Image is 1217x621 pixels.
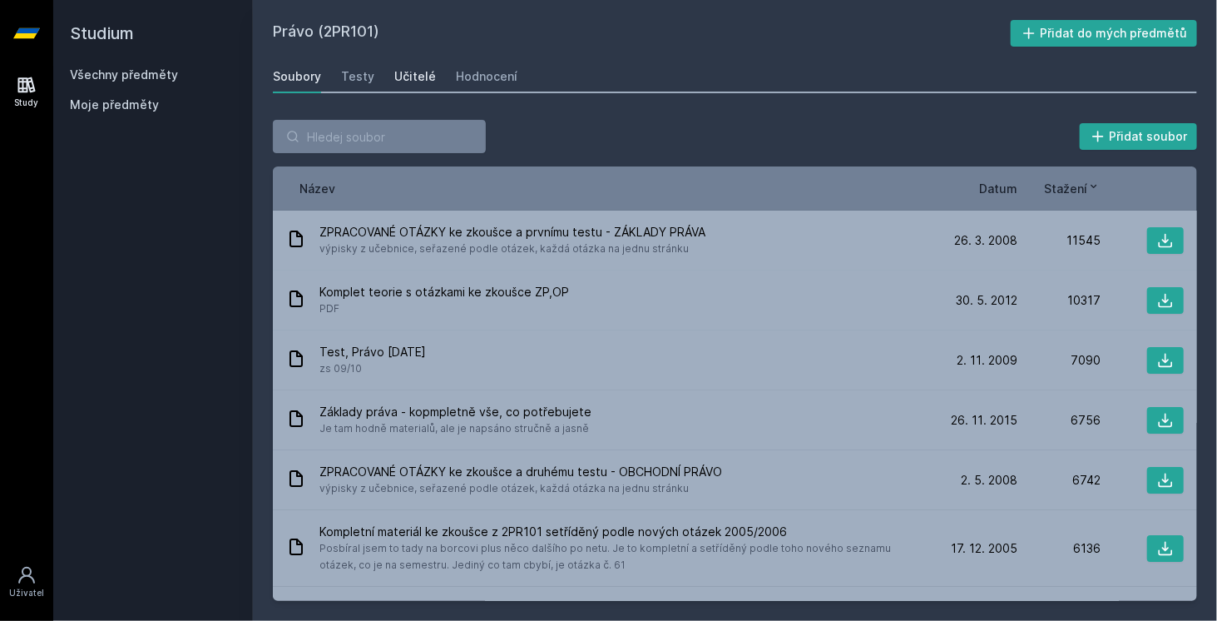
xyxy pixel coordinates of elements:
[957,352,1017,369] span: 2. 11. 2009
[1017,472,1101,489] div: 6742
[3,67,50,117] a: Study
[319,224,705,241] span: ZPRACOVANÉ OTÁZKY ke zkoušce a prvnímu testu - ZÁKLADY PRÁVA
[299,180,335,197] button: Název
[394,68,436,85] div: Učitelé
[9,587,44,599] div: Uživatel
[951,540,1017,557] span: 17. 12. 2005
[1080,123,1198,150] button: Přidat soubor
[319,480,722,497] span: výpisky z učebnice, seřazené podle otázek, každá otázka na jednu stránku
[961,472,1017,489] span: 2. 5. 2008
[456,60,517,93] a: Hodnocení
[273,60,321,93] a: Soubory
[15,97,39,109] div: Study
[1011,20,1198,47] button: Přidat do mých předmětů
[70,67,178,82] a: Všechny předměty
[341,68,374,85] div: Testy
[319,540,928,574] span: Posbíral jsem to tady na borcovi plus něco dalšího po netu. Je to kompletní a setříděný podle toh...
[1017,232,1101,249] div: 11545
[394,60,436,93] a: Učitelé
[319,524,928,540] span: Kompletní materiál ke zkoušce z 2PR101 setříděný podle nových otázek 2005/2006
[273,20,1011,47] h2: Právo (2PR101)
[1044,180,1087,197] span: Stažení
[3,557,50,608] a: Uživatel
[1017,412,1101,429] div: 6756
[319,301,569,317] span: PDF
[319,404,591,420] span: Základy práva - kopmpletně vše, co potřebujete
[1017,540,1101,557] div: 6136
[979,180,1017,197] button: Datum
[273,120,486,153] input: Hledej soubor
[319,464,722,480] span: ZPRACOVANÉ OTÁZKY ke zkoušce a druhému testu - OBCHODNÍ PRÁVO
[951,412,1017,429] span: 26. 11. 2015
[319,241,705,257] span: výpisky z učebnice, seřazené podle otázek, každá otázka na jednu stránku
[341,60,374,93] a: Testy
[319,600,563,617] span: KOMPLET PRA102 systematicky a kvalitně...
[954,232,1017,249] span: 26. 3. 2008
[319,284,569,301] span: Komplet teorie s otázkami ke zkoušce ZP,OP
[1017,352,1101,369] div: 7090
[273,68,321,85] div: Soubory
[1017,292,1101,309] div: 10317
[1044,180,1101,197] button: Stažení
[70,97,159,113] span: Moje předměty
[319,420,591,437] span: Je tam hodně materialů, ale je napsáno stručně a jasně
[456,68,517,85] div: Hodnocení
[319,344,426,360] span: Test, Právo [DATE]
[956,292,1017,309] span: 30. 5. 2012
[319,360,426,377] span: zs 09/10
